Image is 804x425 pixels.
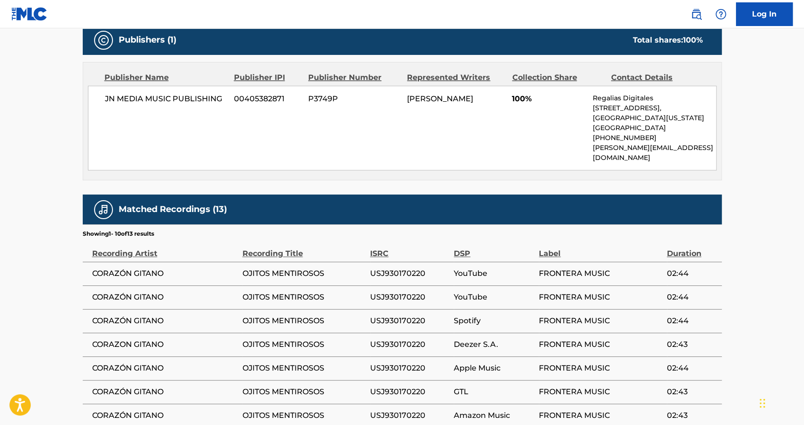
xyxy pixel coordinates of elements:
span: OJITOS MENTIROSOS [242,386,365,398]
span: 02:44 [667,292,717,303]
div: Label [539,238,662,259]
span: FRONTERA MUSIC [539,315,662,327]
span: YouTube [454,292,534,303]
span: CORAZÓN GITANO [92,268,238,279]
div: ISRC [370,238,449,259]
span: 100% [512,93,585,105]
img: MLC Logo [11,7,48,21]
p: [GEOGRAPHIC_DATA] [592,123,716,133]
div: Publisher Name [104,72,227,83]
span: FRONTERA MUSIC [539,339,662,350]
span: FRONTERA MUSIC [539,268,662,279]
span: CORAZON GITANO [92,339,238,350]
span: OJITOS MENTIROSOS [242,339,365,350]
a: Public Search [687,5,706,24]
h5: Matched Recordings (13) [119,204,227,215]
span: JN MEDIA MUSIC PUBLISHING [105,93,227,105]
a: Log In [736,2,793,26]
span: USJ930170220 [370,339,449,350]
span: USJ930170220 [370,268,449,279]
p: [PHONE_NUMBER] [592,133,716,143]
span: CORAZÓN GITANO [92,410,238,421]
p: [GEOGRAPHIC_DATA][US_STATE] [592,113,716,123]
span: OJITOS MENTIROSOS [242,315,365,327]
span: OJITOS MENTIROSOS [242,268,365,279]
span: 02:43 [667,410,717,421]
span: 100 % [683,35,703,44]
span: Amazon Music [454,410,534,421]
span: USJ930170220 [370,386,449,398]
span: CORAZÓN GITANO [92,386,238,398]
span: P3749P [308,93,400,105]
span: Spotify [454,315,534,327]
p: Showing 1 - 10 of 13 results [83,230,154,238]
span: CORAZÓN GITANO [92,315,238,327]
div: DSP [454,238,534,259]
div: Drag [760,389,765,417]
div: Recording Title [242,238,365,259]
div: Duration [667,238,717,259]
img: search [691,9,702,20]
span: FRONTERA MUSIC [539,386,662,398]
span: CORAZÓN GITANO [92,292,238,303]
span: 02:44 [667,363,717,374]
span: FRONTERA MUSIC [539,292,662,303]
img: Publishers [98,35,109,46]
div: Contact Details [611,72,703,83]
div: Publisher IPI [234,72,301,83]
div: Total shares: [633,35,703,46]
span: OJITOS MENTIROSOS [242,410,365,421]
span: OJITOS MENTIROSOS [242,292,365,303]
h5: Publishers (1) [119,35,176,45]
div: Collection Share [512,72,604,83]
span: 00405382871 [234,93,301,105]
span: USJ930170220 [370,292,449,303]
span: 02:43 [667,339,717,350]
span: USJ930170220 [370,315,449,327]
span: FRONTERA MUSIC [539,363,662,374]
img: help [715,9,726,20]
span: 02:44 [667,315,717,327]
iframe: Chat Widget [757,380,804,425]
span: FRONTERA MUSIC [539,410,662,421]
div: Represented Writers [407,72,505,83]
span: USJ930170220 [370,410,449,421]
span: USJ930170220 [370,363,449,374]
span: 02:44 [667,268,717,279]
p: [PERSON_NAME][EMAIL_ADDRESS][DOMAIN_NAME] [592,143,716,163]
span: 02:43 [667,386,717,398]
div: Help [711,5,730,24]
span: Deezer S.A. [454,339,534,350]
span: Apple Music [454,363,534,374]
div: Recording Artist [92,238,238,259]
span: OJITOS MENTIROSOS [242,363,365,374]
div: Publisher Number [308,72,400,83]
img: Matched Recordings [98,204,109,215]
span: CORAZÓN GITANO [92,363,238,374]
p: [STREET_ADDRESS], [592,103,716,113]
span: YouTube [454,268,534,279]
p: Regalias Digitales [592,93,716,103]
span: [PERSON_NAME] [407,94,473,103]
span: GTL [454,386,534,398]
